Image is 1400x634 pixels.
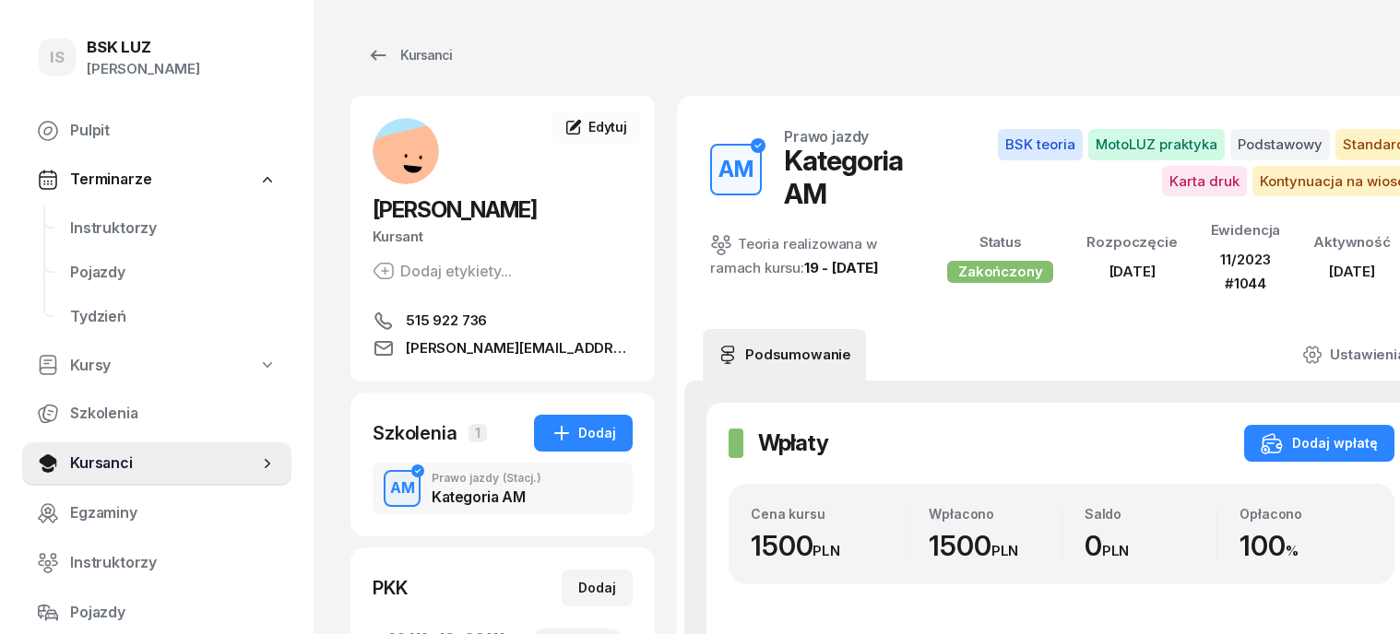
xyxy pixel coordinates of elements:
[1286,542,1299,559] small: %
[50,50,65,65] span: IS
[55,295,291,339] a: Tydzień
[70,402,277,426] span: Szkolenia
[1211,218,1281,242] div: Ewidencja
[703,329,866,381] a: Podsumowanie
[711,151,761,188] div: AM
[22,109,291,153] a: Pulpit
[1313,260,1391,284] div: [DATE]
[784,129,869,144] div: Prawo jazdy
[588,119,627,135] span: Edytuj
[578,577,616,599] div: Dodaj
[1086,230,1177,254] div: Rozpoczęcie
[929,529,1061,563] div: 1500
[503,473,541,484] span: (Stacj.)
[350,37,469,74] a: Kursanci
[373,420,457,446] div: Szkolenia
[534,415,633,452] button: Dodaj
[551,422,616,444] div: Dodaj
[70,601,277,625] span: Pojazdy
[469,424,487,442] span: 1
[384,470,421,507] button: AM
[22,392,291,436] a: Szkolenia
[1244,425,1394,462] button: Dodaj wpłatę
[70,217,277,241] span: Instruktorzy
[70,501,277,525] span: Egzaminy
[70,452,258,475] span: Kursanci
[751,506,906,522] div: Cena kursu
[947,261,1053,283] div: Zakończony
[784,144,903,210] div: Kategoria AM
[1085,506,1216,522] div: Saldo
[813,542,840,559] small: PLN
[373,575,408,601] div: PKK
[710,232,903,280] div: Teoria realizowana w ramach kursu:
[70,168,151,192] span: Terminarze
[373,225,633,249] div: Kursant
[373,260,512,282] button: Dodaj etykiety...
[383,473,422,504] div: AM
[432,473,541,484] div: Prawo jazdy
[562,569,633,606] button: Dodaj
[1261,432,1378,454] div: Dodaj wpłatę
[55,251,291,295] a: Pojazdy
[1088,129,1225,160] span: MotoLUZ praktyka
[432,489,541,504] div: Kategoria AM
[406,310,487,332] span: 515 922 736
[22,491,291,535] a: Egzaminy
[751,529,906,563] div: 1500
[998,129,1083,160] span: BSK teoria
[70,119,277,143] span: Pulpit
[70,305,277,329] span: Tydzień
[70,261,277,285] span: Pojazdy
[70,354,111,378] span: Kursy
[1162,166,1247,197] span: Karta druk
[1240,529,1371,563] div: 100
[22,158,291,201] a: Terminarze
[929,506,1061,522] div: Wpłacono
[1211,248,1281,295] div: 11/2023 #1044
[991,542,1019,559] small: PLN
[1085,529,1216,563] div: 0
[87,57,200,81] div: [PERSON_NAME]
[1240,506,1371,522] div: Opłacono
[367,44,452,66] div: Kursanci
[55,206,291,251] a: Instruktorzy
[1313,230,1391,254] div: Aktywność
[22,345,291,387] a: Kursy
[406,337,633,359] span: [PERSON_NAME][EMAIL_ADDRESS][DOMAIN_NAME]
[758,429,828,458] h2: Wpłaty
[1230,129,1330,160] span: Podstawowy
[710,144,762,195] button: AM
[22,441,291,486] a: Kursanci
[1109,263,1156,280] span: [DATE]
[373,310,633,332] a: 515 922 736
[373,196,537,223] span: [PERSON_NAME]
[70,551,277,575] span: Instruktorzy
[552,111,640,144] a: Edytuj
[947,230,1053,254] div: Status
[1102,542,1130,559] small: PLN
[804,259,879,276] a: 19 - [DATE]
[373,463,633,514] button: AMPrawo jazdy(Stacj.)Kategoria AM
[373,337,633,359] a: [PERSON_NAME][EMAIL_ADDRESS][DOMAIN_NAME]
[22,541,291,585] a: Instruktorzy
[87,40,200,55] div: BSK LUZ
